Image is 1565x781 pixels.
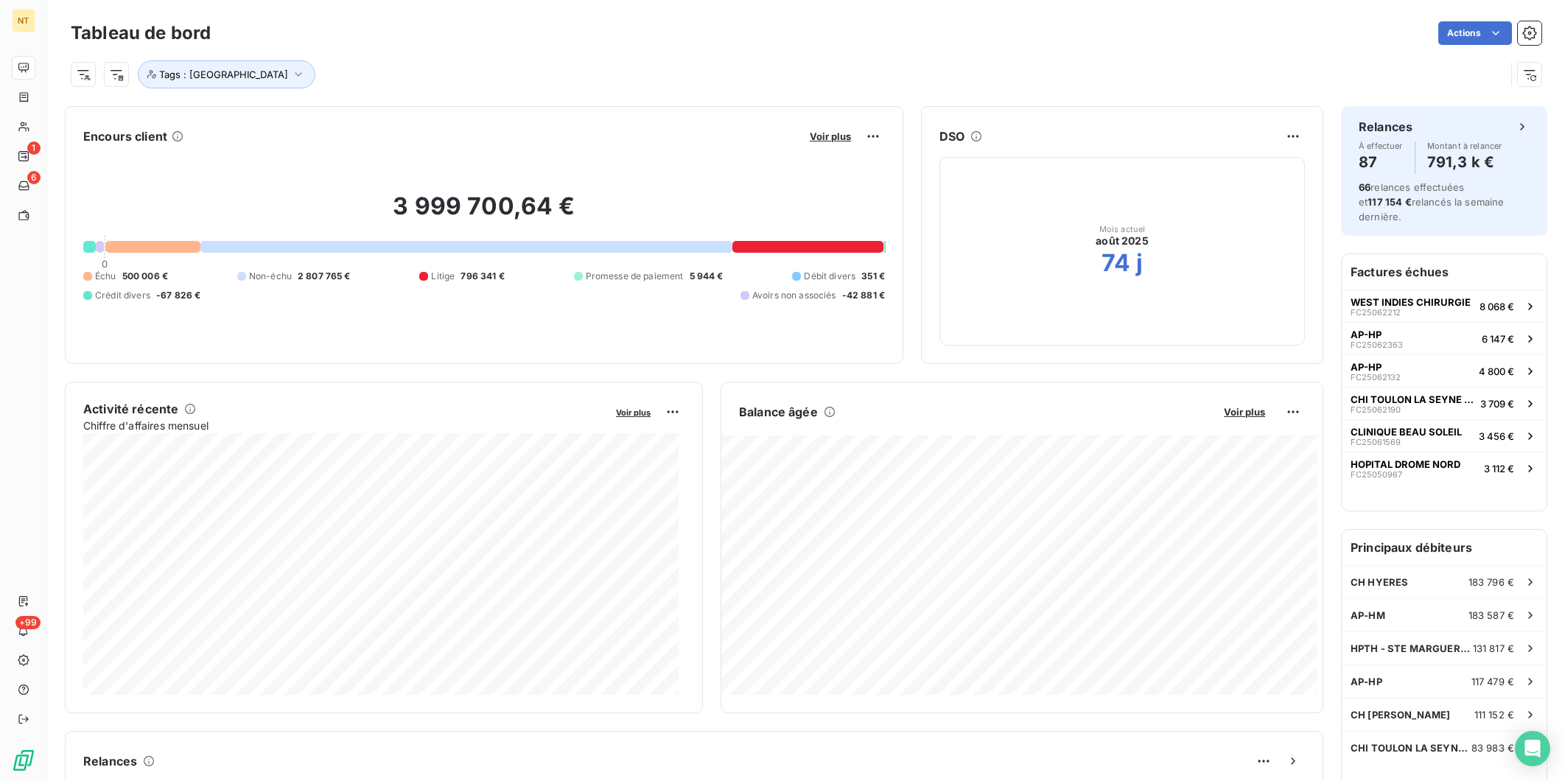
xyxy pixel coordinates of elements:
button: Actions [1438,21,1512,45]
span: +99 [15,616,41,629]
span: FC25062132 [1351,373,1401,382]
span: WEST INDIES CHIRURGIE [1351,296,1471,308]
span: relances effectuées et relancés la semaine dernière. [1359,181,1505,223]
span: 6 147 € [1482,333,1514,345]
button: Voir plus [805,130,855,143]
button: CLINIQUE BEAU SOLEILFC250615693 456 € [1342,419,1547,452]
span: FC25061569 [1351,438,1401,446]
span: Montant à relancer [1427,141,1502,150]
span: 5 944 € [690,270,724,283]
span: Non-échu [249,270,292,283]
span: FC25050967 [1351,470,1402,479]
span: 83 983 € [1471,742,1514,754]
span: 796 341 € [461,270,504,283]
button: Tags : [GEOGRAPHIC_DATA] [138,60,315,88]
span: CH HYERES [1351,576,1408,588]
span: Tags : [GEOGRAPHIC_DATA] [159,69,288,80]
button: HOPITAL DROME NORDFC250509673 112 € [1342,452,1547,484]
button: WEST INDIES CHIRURGIEFC250622128 068 € [1342,290,1547,322]
div: NT [12,9,35,32]
h6: Relances [83,752,137,770]
button: CHI TOULON LA SEYNE SUR MERFC250621903 709 € [1342,387,1547,419]
span: -42 881 € [842,289,885,302]
span: Voir plus [810,130,851,142]
h2: 74 [1102,248,1130,278]
span: HOPITAL DROME NORD [1351,458,1460,470]
span: AP-HP [1351,676,1382,687]
span: 117 154 € [1368,196,1411,208]
span: 1 [27,141,41,155]
button: Voir plus [612,405,655,418]
span: 2 807 765 € [298,270,351,283]
span: À effectuer [1359,141,1403,150]
div: Open Intercom Messenger [1515,731,1550,766]
span: 6 [27,171,41,184]
h6: Principaux débiteurs [1342,530,1547,565]
h6: Activité récente [83,400,178,418]
span: 183 796 € [1468,576,1514,588]
span: 8 068 € [1480,301,1514,312]
span: CH [PERSON_NAME] [1351,709,1450,721]
span: CHI TOULON LA SEYNE SUR MER [1351,742,1471,754]
span: AP-HP [1351,329,1382,340]
span: 3 709 € [1480,398,1514,410]
h6: DSO [939,127,964,145]
h6: Balance âgée [739,403,818,421]
span: FC25062190 [1351,405,1401,414]
span: 117 479 € [1471,676,1514,687]
h3: Tableau de bord [71,20,211,46]
span: AP-HM [1351,609,1385,621]
span: -67 826 € [156,289,200,302]
span: Crédit divers [95,289,150,302]
h6: Encours client [83,127,167,145]
button: AP-HPFC250623636 147 € [1342,322,1547,354]
span: AP-HP [1351,361,1382,373]
span: 3 112 € [1484,463,1514,474]
span: HPTH - STE MARGUERITE (83) - NE PLU [1351,642,1473,654]
span: CHI TOULON LA SEYNE SUR MER [1351,393,1474,405]
span: 183 587 € [1468,609,1514,621]
span: 131 817 € [1473,642,1514,654]
span: Mois actuel [1099,225,1146,234]
span: CLINIQUE BEAU SOLEIL [1351,426,1462,438]
span: 111 152 € [1474,709,1514,721]
h6: Relances [1359,118,1412,136]
span: 351 € [861,270,885,283]
h2: j [1136,248,1143,278]
span: Avoirs non associés [752,289,836,302]
h4: 87 [1359,150,1403,174]
span: Litige [431,270,455,283]
span: Échu [95,270,116,283]
img: Logo LeanPay [12,749,35,772]
button: Voir plus [1219,405,1270,418]
span: FC25062363 [1351,340,1403,349]
button: AP-HPFC250621324 800 € [1342,354,1547,387]
span: Débit divers [804,270,855,283]
h2: 3 999 700,64 € [83,192,885,236]
span: août 2025 [1096,234,1148,248]
span: Voir plus [616,407,651,418]
span: FC25062212 [1351,308,1401,317]
span: Voir plus [1224,406,1265,418]
span: 4 800 € [1479,365,1514,377]
span: 500 006 € [122,270,168,283]
span: 66 [1359,181,1370,193]
a: 1 [12,144,35,168]
span: 3 456 € [1479,430,1514,442]
span: Chiffre d'affaires mensuel [83,418,606,433]
span: Promesse de paiement [586,270,684,283]
span: 0 [102,258,108,270]
a: 6 [12,174,35,197]
h4: 791,3 k € [1427,150,1502,174]
h6: Factures échues [1342,254,1547,290]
